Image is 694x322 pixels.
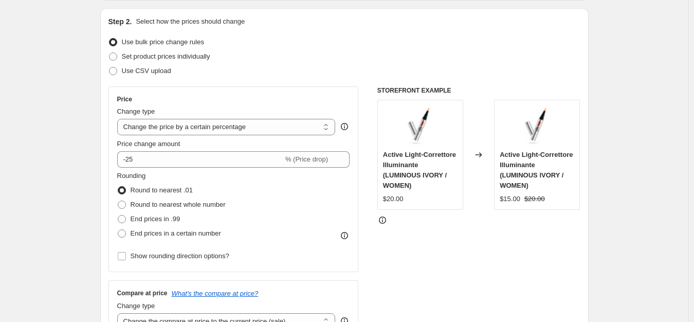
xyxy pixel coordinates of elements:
h3: Price [117,95,132,103]
span: Round to nearest .01 [131,186,193,194]
span: Active Light-Correttore Illuminante (LUMINOUS IVORY / WOMEN) [383,151,456,189]
span: Use CSV upload [122,67,171,75]
img: beige_9947499f-6d6b-4554-8771-a4cc78755990_80x.png [517,105,558,147]
input: -15 [117,151,283,168]
div: $20.00 [383,194,404,204]
h3: Compare at price [117,289,168,297]
button: What's the compare at price? [172,290,259,297]
span: End prices in .99 [131,215,180,223]
span: Show rounding direction options? [131,252,229,260]
span: % (Price drop) [285,155,328,163]
div: help [339,121,350,132]
span: Active Light-Correttore Illuminante (LUMINOUS IVORY / WOMEN) [500,151,573,189]
span: End prices in a certain number [131,229,221,237]
p: Select how the prices should change [136,16,245,27]
h2: Step 2. [108,16,132,27]
span: Price change amount [117,140,180,148]
span: Set product prices individually [122,52,210,60]
span: Rounding [117,172,146,180]
strike: $20.00 [524,194,545,204]
h6: STOREFRONT EXAMPLE [377,86,580,95]
img: beige_9947499f-6d6b-4554-8771-a4cc78755990_80x.png [399,105,441,147]
span: Change type [117,108,155,115]
div: $15.00 [500,194,520,204]
span: Change type [117,302,155,310]
span: Round to nearest whole number [131,201,226,208]
span: Use bulk price change rules [122,38,204,46]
